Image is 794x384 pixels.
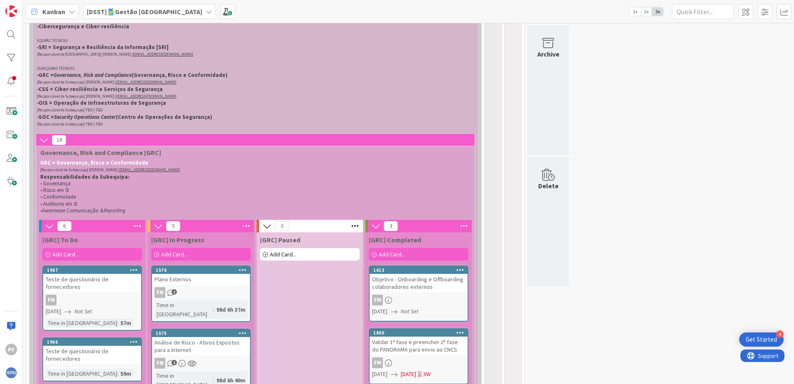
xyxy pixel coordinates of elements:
span: • [37,44,39,51]
i: Not Set [401,308,419,315]
span: • [37,71,39,79]
div: 1800 [370,329,468,337]
span: 6 [57,221,71,231]
span: : [213,305,214,314]
span: • [37,86,39,93]
span: Add Card... [379,251,405,258]
a: [EMAIL_ADDRESS][DOMAIN_NAME] [120,167,180,172]
span: Kanban [42,7,65,17]
div: Teste de questionário de fornecedores [43,274,141,292]
em: Security Operations Center [54,113,116,121]
a: 1613Objetivo - Onboarding e Offboarding colaboradores externosFM[DATE]Not Set [369,266,468,322]
div: Análise de Risco - Ativos Expostos para a Internet [152,337,250,355]
strong: GRC = (Governança, Risco e Conformidade) [39,71,228,79]
div: 1613 [370,266,468,274]
em: Governance, Risk and Compliance [54,71,132,79]
span: 1 [172,289,177,295]
span: Add Card... [161,251,188,258]
span: [Responsável de Subequipa] [PERSON_NAME] | [40,167,120,172]
div: FM [152,287,250,298]
span: 1 [172,360,177,365]
div: 1966 [43,338,141,346]
div: 59m [118,369,133,378]
span: [DATE] [372,307,387,316]
div: Validar 1ª fase e preencher 2ª fase do PANORAMA para envio ao CNCS [370,337,468,355]
span: • Risco em SI [40,187,69,194]
strong: SOC = (Centro de Operações de Segurança) [39,113,212,121]
a: [EMAIL_ADDRESS][DOMAIN_NAME] [116,79,176,85]
strong: Cibersegurança e Ciber-resiliência [39,23,129,30]
span: Governance, Risk and Compliance [GRC] [40,148,464,157]
span: [DATE] [401,370,416,379]
div: Plano Externos [152,274,250,285]
div: Delete [538,181,559,191]
span: [GRC] To Do [42,236,78,244]
span: • [37,99,39,106]
div: 1576Plano Externos [152,266,250,285]
div: 57m [118,318,133,327]
input: Quick Filter... [672,4,734,19]
div: FM [152,358,250,369]
span: [Responsável de Subequipa] TBD | TBD [37,121,103,127]
div: 1575 [152,330,250,337]
div: 1613Objetivo - Onboarding e Offboarding colaboradores externos [370,266,468,292]
div: 1576 [152,266,250,274]
div: FM [46,295,56,305]
div: FM [370,295,468,305]
a: 1967Teste de questionário de fornecedoresFM[DATE]Not SetTime in [GEOGRAPHIC_DATA]:57m [42,266,142,331]
strong: CSS = Ciber-resiliência e Serviços de Segurança [39,86,163,93]
span: • Conformidade [40,193,76,200]
div: FM [154,358,165,369]
div: 1966 [47,339,141,345]
span: • Governança [40,180,71,187]
div: Open Get Started checklist, remaining modules: 4 [739,332,784,347]
div: 1966Teste de questionário de fornecedores [43,338,141,364]
span: Support [17,1,38,11]
span: [Responsável de Subequipa] TBD | TBD [37,107,103,113]
span: • Auditoria em SI [40,200,77,207]
div: FM [43,295,141,305]
a: [EMAIL_ADDRESS][DOMAIN_NAME] [133,52,193,57]
div: Objetivo - Onboarding e Offboarding colaboradores externos [370,274,468,292]
a: [EMAIL_ADDRESS][DOMAIN_NAME] [116,94,176,99]
div: 1967 [47,267,141,273]
span: 1x [630,7,641,16]
em: Awarness [42,207,63,214]
div: FM [370,357,468,368]
span: • [37,113,39,121]
div: Time in [GEOGRAPHIC_DATA] [46,369,117,378]
i: Not Set [74,308,92,315]
em: Reporting [104,207,125,214]
span: [Responsável de Subequipa] [PERSON_NAME] | [37,79,116,85]
span: 3x [652,7,663,16]
em: SUBEQUIPAS TÉCNICAS: [37,66,75,71]
span: 14 [52,135,66,145]
span: [DATE] [46,307,61,316]
span: • [40,207,42,214]
div: 1800Validar 1ª fase e preencher 2ª fase do PANORAMA para envio ao CNCS [370,329,468,355]
span: [GRC] Completed [369,236,421,244]
div: 1967Teste de questionário de fornecedores [43,266,141,292]
div: 98d 6h 37m [214,305,248,314]
div: 1967 [43,266,141,274]
div: Get Started [746,335,777,344]
span: 5 [166,221,180,231]
div: 1575 [156,330,250,336]
span: Add Card... [270,251,297,258]
div: Time in [GEOGRAPHIC_DATA] [154,300,213,319]
span: : [117,318,118,327]
a: 1576Plano ExternosFMTime in [GEOGRAPHIC_DATA]:98d 6h 37m [151,266,251,322]
div: FM [372,295,383,305]
div: 1613 [373,267,468,273]
div: 4 [776,330,784,338]
strong: GRC = Governança, Risco e Conformidade [40,159,148,166]
span: : [117,369,118,378]
div: Archive [537,49,559,59]
a: 1966Teste de questionário de fornecedoresTime in [GEOGRAPHIC_DATA]:59m [42,337,142,382]
span: [GRC] Paused [260,236,300,244]
div: PF [5,344,17,355]
span: Add Card... [52,251,79,258]
img: avatar [5,367,17,379]
span: [GRC] In Progress [151,236,204,244]
span: e Comunicação & [63,207,104,214]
